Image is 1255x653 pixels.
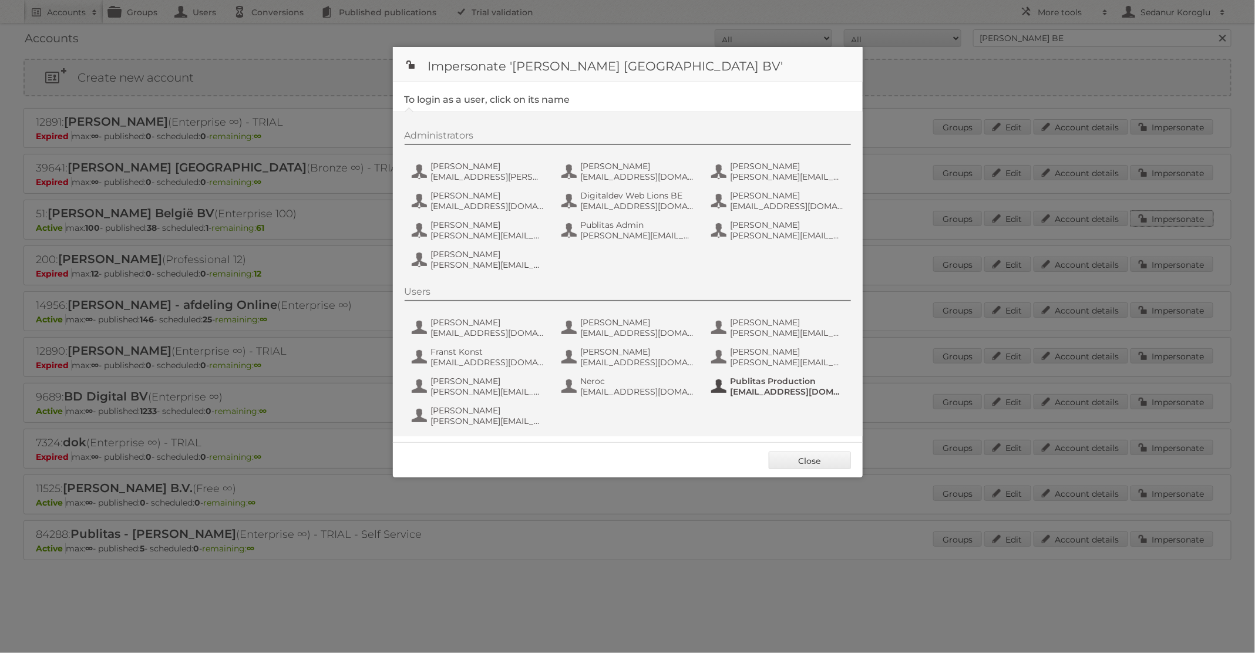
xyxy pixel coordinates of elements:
[431,386,545,397] span: [PERSON_NAME][EMAIL_ADDRESS][PERSON_NAME][DOMAIN_NAME]
[581,328,695,338] span: [EMAIL_ADDRESS][DOMAIN_NAME]
[581,346,695,357] span: [PERSON_NAME]
[731,230,844,241] span: [PERSON_NAME][EMAIL_ADDRESS][DOMAIN_NAME]
[431,317,545,328] span: [PERSON_NAME]
[560,316,698,339] button: [PERSON_NAME] [EMAIL_ADDRESS][DOMAIN_NAME]
[393,47,863,82] h1: Impersonate '[PERSON_NAME] [GEOGRAPHIC_DATA] BV'
[581,171,695,182] span: [EMAIL_ADDRESS][DOMAIN_NAME]
[769,452,851,469] a: Close
[710,316,848,339] button: [PERSON_NAME] [PERSON_NAME][EMAIL_ADDRESS][DOMAIN_NAME]
[411,218,549,242] button: [PERSON_NAME] [PERSON_NAME][EMAIL_ADDRESS][DOMAIN_NAME]
[411,375,549,398] button: [PERSON_NAME] [PERSON_NAME][EMAIL_ADDRESS][PERSON_NAME][DOMAIN_NAME]
[431,171,545,182] span: [EMAIL_ADDRESS][PERSON_NAME][DOMAIN_NAME]
[581,386,695,397] span: [EMAIL_ADDRESS][DOMAIN_NAME]
[411,404,549,428] button: [PERSON_NAME] [PERSON_NAME][EMAIL_ADDRESS][DOMAIN_NAME]
[431,220,545,230] span: [PERSON_NAME]
[710,160,848,183] button: [PERSON_NAME] [PERSON_NAME][EMAIL_ADDRESS][DOMAIN_NAME]
[560,189,698,213] button: Digitaldev Web Lions BE [EMAIL_ADDRESS][DOMAIN_NAME]
[560,160,698,183] button: [PERSON_NAME] [EMAIL_ADDRESS][DOMAIN_NAME]
[431,190,545,201] span: [PERSON_NAME]
[411,316,549,339] button: [PERSON_NAME] [EMAIL_ADDRESS][DOMAIN_NAME]
[731,376,844,386] span: Publitas Production
[431,260,545,270] span: [PERSON_NAME][EMAIL_ADDRESS][DOMAIN_NAME]
[731,220,844,230] span: [PERSON_NAME]
[411,160,549,183] button: [PERSON_NAME] [EMAIL_ADDRESS][PERSON_NAME][DOMAIN_NAME]
[581,161,695,171] span: [PERSON_NAME]
[581,220,695,230] span: Publitas Admin
[405,286,851,301] div: Users
[710,218,848,242] button: [PERSON_NAME] [PERSON_NAME][EMAIL_ADDRESS][DOMAIN_NAME]
[581,201,695,211] span: [EMAIL_ADDRESS][DOMAIN_NAME]
[710,375,848,398] button: Publitas Production [EMAIL_ADDRESS][DOMAIN_NAME]
[731,328,844,338] span: [PERSON_NAME][EMAIL_ADDRESS][DOMAIN_NAME]
[710,189,848,213] button: [PERSON_NAME] [EMAIL_ADDRESS][DOMAIN_NAME]
[431,357,545,368] span: [EMAIL_ADDRESS][DOMAIN_NAME]
[581,230,695,241] span: [PERSON_NAME][EMAIL_ADDRESS][PERSON_NAME][DOMAIN_NAME]
[731,386,844,397] span: [EMAIL_ADDRESS][DOMAIN_NAME]
[405,94,570,105] legend: To login as a user, click on its name
[731,357,844,368] span: [PERSON_NAME][EMAIL_ADDRESS][PERSON_NAME][DOMAIN_NAME]
[411,345,549,369] button: Franst Konst [EMAIL_ADDRESS][DOMAIN_NAME]
[431,346,545,357] span: Franst Konst
[560,345,698,369] button: [PERSON_NAME] [EMAIL_ADDRESS][DOMAIN_NAME]
[731,161,844,171] span: [PERSON_NAME]
[431,416,545,426] span: [PERSON_NAME][EMAIL_ADDRESS][DOMAIN_NAME]
[731,317,844,328] span: [PERSON_NAME]
[731,171,844,182] span: [PERSON_NAME][EMAIL_ADDRESS][DOMAIN_NAME]
[581,357,695,368] span: [EMAIL_ADDRESS][DOMAIN_NAME]
[431,230,545,241] span: [PERSON_NAME][EMAIL_ADDRESS][DOMAIN_NAME]
[405,130,851,145] div: Administrators
[411,248,549,271] button: [PERSON_NAME] [PERSON_NAME][EMAIL_ADDRESS][DOMAIN_NAME]
[431,161,545,171] span: [PERSON_NAME]
[431,201,545,211] span: [EMAIL_ADDRESS][DOMAIN_NAME]
[710,345,848,369] button: [PERSON_NAME] [PERSON_NAME][EMAIL_ADDRESS][PERSON_NAME][DOMAIN_NAME]
[431,328,545,338] span: [EMAIL_ADDRESS][DOMAIN_NAME]
[431,249,545,260] span: [PERSON_NAME]
[560,218,698,242] button: Publitas Admin [PERSON_NAME][EMAIL_ADDRESS][PERSON_NAME][DOMAIN_NAME]
[431,376,545,386] span: [PERSON_NAME]
[581,376,695,386] span: Neroc
[411,189,549,213] button: [PERSON_NAME] [EMAIL_ADDRESS][DOMAIN_NAME]
[731,190,844,201] span: [PERSON_NAME]
[560,375,698,398] button: Neroc [EMAIL_ADDRESS][DOMAIN_NAME]
[431,405,545,416] span: [PERSON_NAME]
[581,190,695,201] span: Digitaldev Web Lions BE
[581,317,695,328] span: [PERSON_NAME]
[731,201,844,211] span: [EMAIL_ADDRESS][DOMAIN_NAME]
[731,346,844,357] span: [PERSON_NAME]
